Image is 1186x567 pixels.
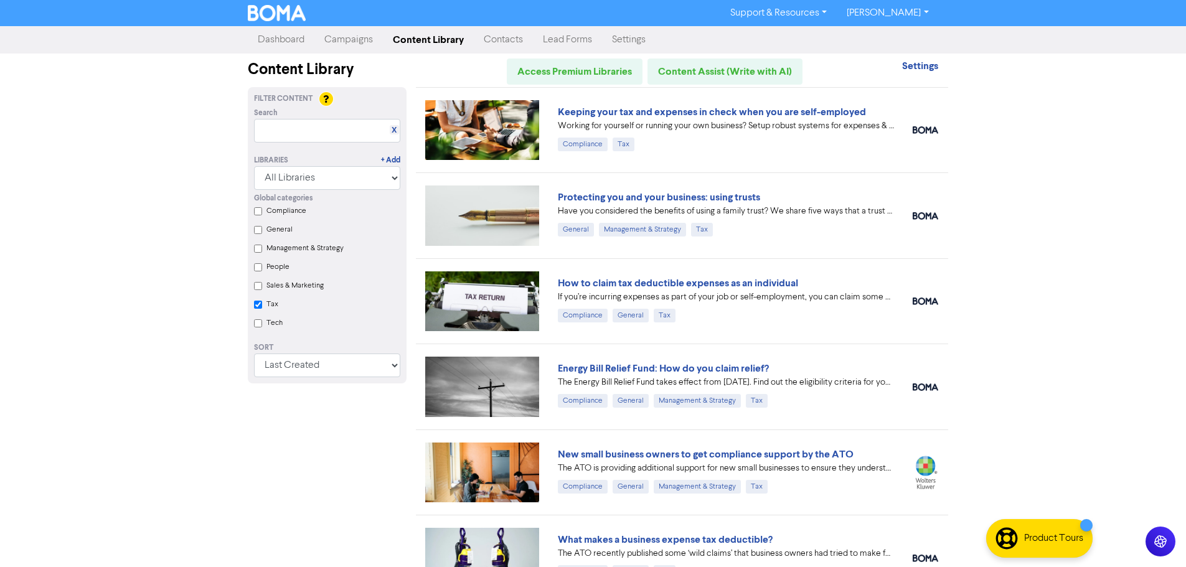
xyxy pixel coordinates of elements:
[266,243,344,254] label: Management & Strategy
[558,277,798,289] a: How to claim tax deductible expenses as an individual
[558,480,608,494] div: Compliance
[248,5,306,21] img: BOMA Logo
[383,27,474,52] a: Content Library
[381,155,400,166] a: + Add
[647,59,802,85] a: Content Assist (Write with AI)
[599,223,686,237] div: Management & Strategy
[558,119,894,133] div: Working for yourself or running your own business? Setup robust systems for expenses & tax requir...
[558,106,866,118] a: Keeping your tax and expenses in check when you are self-employed
[613,480,649,494] div: General
[266,224,293,235] label: General
[248,59,407,81] div: Content Library
[613,394,649,408] div: General
[558,138,608,151] div: Compliance
[654,309,675,322] div: Tax
[254,193,400,204] div: Global categories
[266,280,324,291] label: Sales & Marketing
[602,27,656,52] a: Settings
[254,155,288,166] div: Libraries
[558,309,608,322] div: Compliance
[254,342,400,354] div: Sort
[254,93,400,105] div: Filter Content
[613,309,649,322] div: General
[691,223,713,237] div: Tax
[902,60,938,72] strong: Settings
[558,205,894,218] div: Have you considered the benefits of using a family trust? We share five ways that a trust can hel...
[746,480,768,494] div: Tax
[248,27,314,52] a: Dashboard
[913,555,938,562] img: boma
[654,394,741,408] div: Management & Strategy
[266,205,306,217] label: Compliance
[314,27,383,52] a: Campaigns
[913,456,938,489] img: wolterskluwer
[1030,433,1186,567] iframe: Chat Widget
[266,299,278,310] label: Tax
[613,138,634,151] div: Tax
[558,448,854,461] a: New small business owners to get compliance support by the ATO
[558,462,894,475] div: The ATO is providing additional support for new small businesses to ensure they understand and co...
[654,480,741,494] div: Management & Strategy
[558,291,894,304] div: If you’re incurring expenses as part of your job or self-employment, you can claim some of these ...
[507,59,642,85] a: Access Premium Libraries
[558,223,594,237] div: General
[837,3,938,23] a: [PERSON_NAME]
[558,533,773,546] a: What makes a business expense tax deductible?
[558,394,608,408] div: Compliance
[902,62,938,72] a: Settings
[913,126,938,134] img: boma_accounting
[254,108,278,119] span: Search
[392,126,397,135] a: X
[746,394,768,408] div: Tax
[474,27,533,52] a: Contacts
[913,298,938,305] img: boma
[266,261,289,273] label: People
[558,362,769,375] a: Energy Bill Relief Fund: How do you claim relief?
[558,376,894,389] div: The Energy Bill Relief Fund takes effect from 1 July 2025. Find out the eligibility criteria for ...
[720,3,837,23] a: Support & Resources
[266,317,283,329] label: Tech
[913,383,938,391] img: boma
[558,191,760,204] a: Protecting you and your business: using trusts
[913,212,938,220] img: boma
[558,547,894,560] div: The ATO recently published some ‘wild claims’ that business owners had tried to make for business...
[533,27,602,52] a: Lead Forms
